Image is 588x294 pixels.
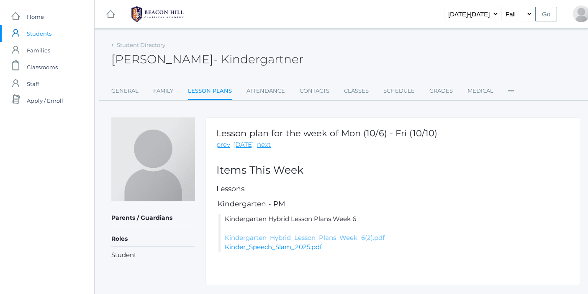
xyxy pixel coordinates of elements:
[300,83,329,99] a: Contacts
[246,83,285,99] a: Attendance
[111,53,303,66] h2: [PERSON_NAME]
[257,140,271,150] a: next
[27,59,58,75] span: Classrooms
[27,42,50,59] span: Families
[111,232,195,246] h5: Roles
[429,83,453,99] a: Grades
[111,250,195,260] li: Student
[27,25,51,42] span: Students
[213,52,303,66] span: - Kindergartner
[383,83,415,99] a: Schedule
[111,83,139,99] a: General
[27,8,44,25] span: Home
[111,117,195,201] img: Teddy Dahlstrom
[126,4,189,25] img: 1_BHCALogos-05.png
[225,243,322,251] a: Kinder_Speech_Slam_2025.pdf
[27,92,63,109] span: Apply / Enroll
[188,83,232,101] a: Lesson Plans
[467,83,493,99] a: Medical
[216,164,569,176] h2: Items This Week
[117,42,165,48] a: Student Directory
[225,234,385,242] a: Kindergarten_Hybrid_Lesson_Plans_Week_6(2).pdf
[111,211,195,225] h5: Parents / Guardians
[216,128,437,138] h1: Lesson plan for the week of Mon (10/6) - Fri (10/10)
[233,140,254,150] a: [DATE]
[344,83,369,99] a: Classes
[218,214,569,252] li: Kindergarten Hybrid Lesson Plans Week 6
[216,185,569,193] h5: Lessons
[216,140,230,150] a: prev
[153,83,173,99] a: Family
[216,200,569,208] h5: Kindergarten - PM
[535,7,557,21] input: Go
[27,75,39,92] span: Staff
